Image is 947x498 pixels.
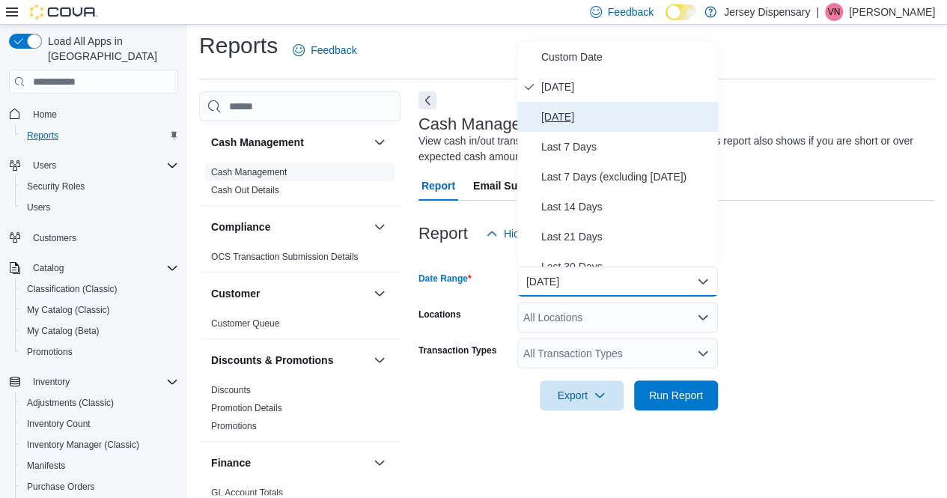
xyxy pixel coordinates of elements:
button: Cash Management [371,133,389,151]
span: Last 14 Days [541,198,712,216]
span: Feedback [608,4,654,19]
div: Discounts & Promotions [199,381,401,441]
span: My Catalog (Beta) [21,322,178,340]
label: Locations [418,309,461,321]
span: Dark Mode [666,20,666,21]
span: Users [27,201,50,213]
a: Customers [27,229,82,247]
span: Inventory [33,376,70,388]
span: Customers [27,228,178,247]
a: Discounts [211,385,251,395]
a: My Catalog (Beta) [21,322,106,340]
button: Run Report [634,380,718,410]
button: Cash Management [211,135,368,150]
button: Finance [211,455,368,470]
span: Promotions [211,420,257,432]
button: Catalog [3,258,184,279]
a: Promotions [21,343,79,361]
h3: Cash Management [211,135,304,150]
span: My Catalog (Beta) [27,325,100,337]
span: Purchase Orders [21,478,178,496]
span: Discounts [211,384,251,396]
p: Jersey Dispensary [724,3,810,21]
div: Vinny Nguyen [825,3,843,21]
span: Classification (Classic) [21,280,178,298]
h3: Cash Management [418,115,558,133]
a: Users [21,198,56,216]
button: Discounts & Promotions [371,351,389,369]
a: Purchase Orders [21,478,101,496]
button: Promotions [15,341,184,362]
button: Open list of options [697,347,709,359]
a: Classification (Classic) [21,280,124,298]
span: Security Roles [21,177,178,195]
span: [DATE] [541,78,712,96]
span: Users [33,160,56,171]
button: Users [27,157,62,174]
span: Promotions [21,343,178,361]
span: Export [549,380,615,410]
img: Cova [30,4,97,19]
a: Adjustments (Classic) [21,394,120,412]
button: Inventory [3,371,184,392]
button: Customer [211,286,368,301]
button: Inventory Count [15,413,184,434]
button: Security Roles [15,176,184,197]
div: Customer [199,315,401,338]
a: Promotions [211,421,257,431]
span: My Catalog (Classic) [27,304,110,316]
span: Home [27,104,178,123]
span: Manifests [27,460,65,472]
button: Hide Parameters [480,219,588,249]
a: Security Roles [21,177,91,195]
span: Inventory Manager (Classic) [21,436,178,454]
button: Purchase Orders [15,476,184,497]
h3: Report [418,225,468,243]
span: Load All Apps in [GEOGRAPHIC_DATA] [42,34,178,64]
div: Cash Management [199,163,401,205]
span: Last 21 Days [541,228,712,246]
span: Last 7 Days (excluding [DATE]) [541,168,712,186]
span: Report [421,171,455,201]
span: Inventory Count [21,415,178,433]
p: [PERSON_NAME] [849,3,935,21]
a: OCS Transaction Submission Details [211,252,359,262]
span: OCS Transaction Submission Details [211,251,359,263]
span: [DATE] [541,108,712,126]
span: Cash Out Details [211,184,279,196]
span: Email Subscription [473,171,568,201]
button: Compliance [371,218,389,236]
span: Classification (Classic) [27,283,118,295]
button: Home [3,103,184,124]
span: VN [828,3,841,21]
span: Adjustments (Classic) [27,397,114,409]
button: [DATE] [517,267,718,297]
button: Discounts & Promotions [211,353,368,368]
span: Manifests [21,457,178,475]
button: Reports [15,125,184,146]
span: Promotion Details [211,402,282,414]
label: Date Range [418,273,472,285]
button: Finance [371,454,389,472]
span: Last 7 Days [541,138,712,156]
div: Select listbox [517,42,718,267]
h3: Finance [211,455,251,470]
button: Customers [3,227,184,249]
a: Inventory Count [21,415,97,433]
a: Feedback [287,35,362,65]
span: Catalog [33,262,64,274]
span: My Catalog (Classic) [21,301,178,319]
h3: Discounts & Promotions [211,353,333,368]
a: Manifests [21,457,71,475]
button: Users [3,155,184,176]
div: View cash in/out transactions along with drawer/safe details. This report also shows if you are s... [418,133,928,165]
h1: Reports [199,31,278,61]
span: Inventory Count [27,418,91,430]
a: Cash Management [211,167,287,177]
div: Compliance [199,248,401,272]
span: Customer Queue [211,318,279,330]
button: Manifests [15,455,184,476]
span: Inventory [27,373,178,391]
label: Transaction Types [418,344,496,356]
span: Run Report [649,388,703,403]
